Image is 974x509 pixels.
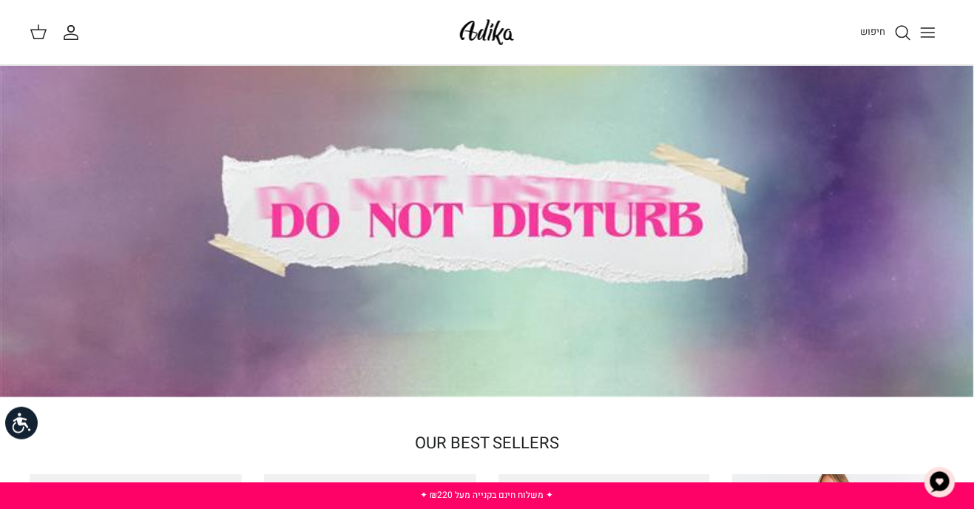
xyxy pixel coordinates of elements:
[912,16,944,49] button: Toggle menu
[918,460,962,505] button: צ'אט
[861,24,912,41] a: חיפוש
[415,432,559,456] a: OUR BEST SELLERS
[62,24,86,41] a: החשבון שלי
[421,488,554,502] a: ✦ משלוח חינם בקנייה מעל ₪220 ✦
[861,24,886,38] span: חיפוש
[456,15,518,50] img: Adika IL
